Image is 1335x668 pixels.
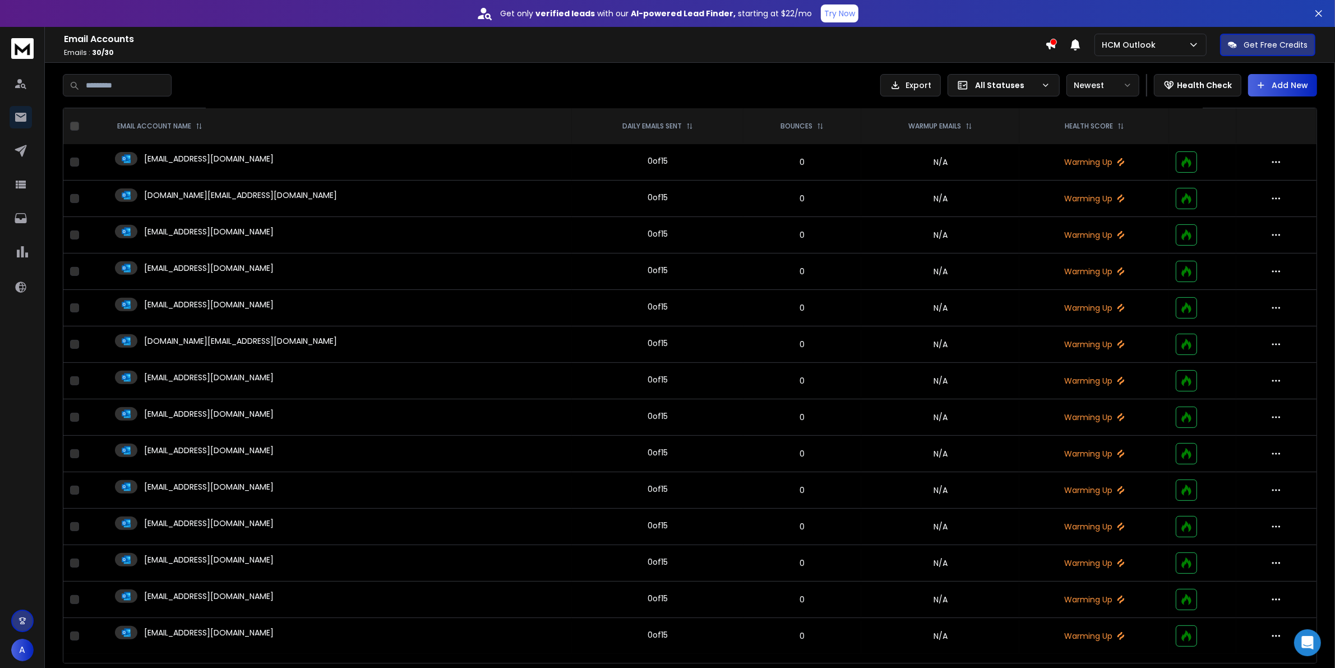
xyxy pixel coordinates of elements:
td: N/A [861,582,1019,618]
div: 0 of 15 [648,556,668,568]
p: Warming Up [1026,448,1162,459]
button: Get Free Credits [1220,34,1315,56]
p: Health Check [1177,80,1232,91]
p: Get Free Credits [1244,39,1308,50]
p: 0 [750,448,855,459]
p: [EMAIL_ADDRESS][DOMAIN_NAME] [144,445,274,456]
p: Warming Up [1026,229,1162,241]
strong: AI-powered Lead Finder, [631,8,736,19]
button: A [11,639,34,661]
button: Try Now [821,4,858,22]
div: 0 of 15 [648,265,668,276]
p: Warming Up [1026,594,1162,605]
p: Warming Up [1026,266,1162,277]
p: [DOMAIN_NAME][EMAIL_ADDRESS][DOMAIN_NAME] [144,190,337,201]
p: 0 [750,193,855,204]
p: Warming Up [1026,302,1162,314]
button: Export [880,74,941,96]
td: N/A [861,181,1019,217]
p: 0 [750,339,855,350]
div: 0 of 15 [648,228,668,239]
p: HEALTH SCORE [1065,122,1113,131]
p: Emails : [64,48,1045,57]
p: 0 [750,156,855,168]
p: Warming Up [1026,630,1162,642]
td: N/A [861,326,1019,363]
p: Warming Up [1026,521,1162,532]
div: 0 of 15 [648,629,668,641]
p: [EMAIL_ADDRESS][DOMAIN_NAME] [144,153,274,164]
p: 0 [750,302,855,314]
td: N/A [861,545,1019,582]
div: 0 of 15 [648,155,668,167]
p: HCM Outlook [1102,39,1160,50]
strong: verified leads [535,8,595,19]
p: [EMAIL_ADDRESS][DOMAIN_NAME] [144,262,274,274]
button: Add New [1248,74,1317,96]
div: Open Intercom Messenger [1294,629,1321,656]
td: N/A [861,254,1019,290]
div: 0 of 15 [648,374,668,385]
div: 0 of 15 [648,447,668,458]
p: [EMAIL_ADDRESS][DOMAIN_NAME] [144,408,274,420]
div: EMAIL ACCOUNT NAME [117,122,202,131]
p: 0 [750,229,855,241]
p: 0 [750,558,855,569]
td: N/A [861,144,1019,181]
p: BOUNCES [780,122,812,131]
h1: Email Accounts [64,33,1045,46]
p: [EMAIL_ADDRESS][DOMAIN_NAME] [144,518,274,529]
p: 0 [750,594,855,605]
img: logo [11,38,34,59]
p: [EMAIL_ADDRESS][DOMAIN_NAME] [144,372,274,383]
p: Warming Up [1026,193,1162,204]
td: N/A [861,472,1019,509]
p: Warming Up [1026,375,1162,386]
button: Newest [1066,74,1139,96]
p: [DOMAIN_NAME][EMAIL_ADDRESS][DOMAIN_NAME] [144,335,337,347]
p: All Statuses [975,80,1037,91]
td: N/A [861,618,1019,655]
td: N/A [861,363,1019,399]
button: Health Check [1154,74,1241,96]
p: 0 [750,412,855,423]
p: Warming Up [1026,485,1162,496]
p: Get only with our starting at $22/mo [500,8,812,19]
td: N/A [861,399,1019,436]
p: [EMAIL_ADDRESS][DOMAIN_NAME] [144,299,274,310]
div: 0 of 15 [648,411,668,422]
p: Warming Up [1026,156,1162,168]
p: [EMAIL_ADDRESS][DOMAIN_NAME] [144,591,274,602]
div: 0 of 15 [648,593,668,604]
p: 0 [750,630,855,642]
p: 0 [750,485,855,496]
p: 0 [750,521,855,532]
p: [EMAIL_ADDRESS][DOMAIN_NAME] [144,554,274,565]
div: 0 of 15 [648,483,668,495]
p: WARMUP EMAILS [908,122,961,131]
div: 0 of 15 [648,192,668,203]
p: [EMAIL_ADDRESS][DOMAIN_NAME] [144,481,274,492]
td: N/A [861,509,1019,545]
td: N/A [861,436,1019,472]
span: 30 / 30 [92,48,114,57]
div: 0 of 15 [648,301,668,312]
p: Warming Up [1026,412,1162,423]
p: Warming Up [1026,558,1162,569]
td: N/A [861,217,1019,254]
p: 0 [750,375,855,386]
p: Warming Up [1026,339,1162,350]
div: 0 of 15 [648,338,668,349]
p: [EMAIL_ADDRESS][DOMAIN_NAME] [144,627,274,638]
p: Try Now [824,8,855,19]
p: 0 [750,266,855,277]
td: N/A [861,290,1019,326]
div: 0 of 15 [648,520,668,531]
p: [EMAIL_ADDRESS][DOMAIN_NAME] [144,226,274,237]
p: DAILY EMAILS SENT [622,122,682,131]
